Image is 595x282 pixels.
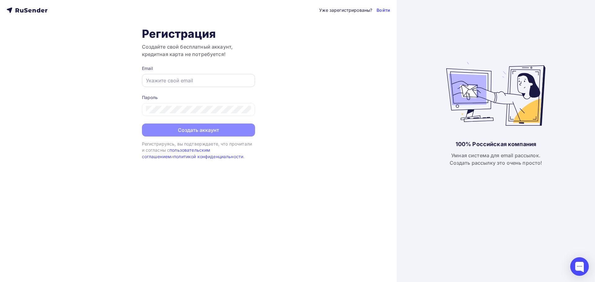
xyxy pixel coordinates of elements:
div: 100% Российская компания [456,141,536,148]
div: Пароль [142,94,255,101]
div: Умная система для email рассылок. Создать рассылку это очень просто! [450,152,542,167]
a: Войти [377,7,390,13]
div: Email [142,65,255,72]
h3: Создайте свой бесплатный аккаунт, кредитная карта не потребуется! [142,43,255,58]
h1: Регистрация [142,27,255,41]
a: пользовательским соглашением [142,147,210,159]
input: Укажите свой email [146,77,251,84]
div: Уже зарегистрированы? [319,7,372,13]
button: Создать аккаунт [142,124,255,137]
div: Регистрируясь, вы подтверждаете, что прочитали и согласны с и . [142,141,255,160]
a: политикой конфиденциальности [174,154,243,159]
